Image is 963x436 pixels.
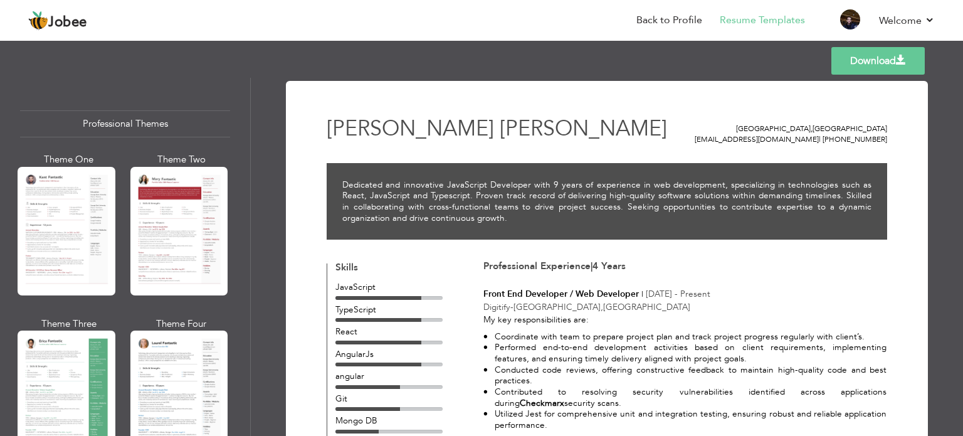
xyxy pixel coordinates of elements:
[646,288,710,300] span: [DATE] - Present
[483,386,887,408] li: Contributed to resolving security vulnerabilities identified across applications during security ...
[601,301,603,313] span: ,
[483,364,887,386] li: Conducted code reviews, offering constructive feedback to maintain high-quality code and best pra...
[641,288,643,300] span: |
[510,301,513,313] span: -
[133,153,231,166] div: Theme Two
[335,263,443,274] h4: Skills
[591,260,592,273] span: |
[327,114,494,143] span: [PERSON_NAME]
[335,415,443,427] div: Mongo DB
[840,9,860,29] img: Profile Img
[879,13,935,28] a: Welcome
[831,47,925,75] a: Download
[335,281,443,293] div: JavaScript
[823,134,887,144] span: [PHONE_NUMBER]
[695,134,821,144] span: [EMAIL_ADDRESS][DOMAIN_NAME]
[133,317,231,331] div: Theme Four
[720,13,805,28] a: Resume Templates
[636,13,702,28] a: Back to Profile
[520,397,564,409] strong: Checkmarx
[483,342,887,364] li: Performed end-to-end development activities based on client requirements, implementing features, ...
[48,16,87,29] span: Jobee
[28,11,48,31] img: jobee.io
[483,262,887,272] h3: Professional Experience 4 Years
[483,408,887,430] li: Utilized Jest for comprehensive unit and integration testing, ensuring robust and reliable applic...
[335,348,443,360] div: AngularJs
[335,326,443,338] div: React
[20,317,118,331] div: Theme Three
[342,179,871,224] p: Dedicated and innovative JavaScript Developer with 9 years of experience in web development, spec...
[483,331,887,343] li: Coordinate with team to prepare project plan and track project progress regularly with client’s.
[335,370,443,382] div: angular
[20,110,230,137] div: Professional Themes
[811,124,813,134] span: ,
[654,124,888,134] p: [GEOGRAPHIC_DATA] [GEOGRAPHIC_DATA]
[500,114,667,143] span: [PERSON_NAME]
[28,11,87,31] a: Jobee
[20,153,118,166] div: Theme One
[335,393,443,405] div: Git
[335,304,443,316] div: TypeScript
[483,301,887,313] p: Digitify [GEOGRAPHIC_DATA] [GEOGRAPHIC_DATA]
[483,288,639,300] span: Front End Developer / Web Developer
[819,134,821,144] span: |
